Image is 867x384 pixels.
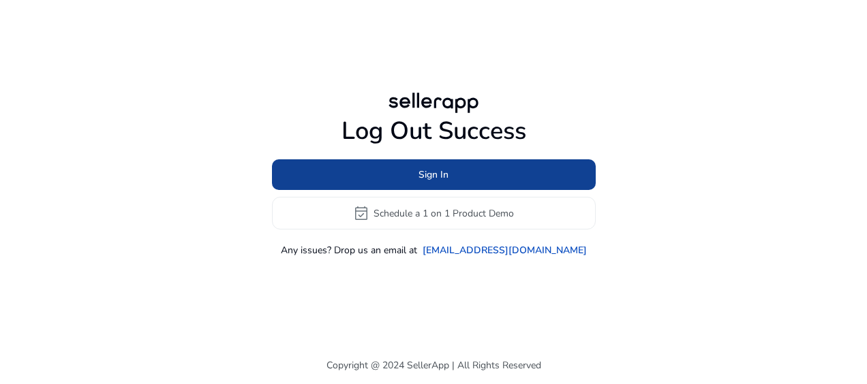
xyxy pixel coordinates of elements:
[272,116,596,146] h1: Log Out Success
[272,159,596,190] button: Sign In
[281,243,417,257] p: Any issues? Drop us an email at
[272,197,596,229] button: event_availableSchedule a 1 on 1 Product Demo
[419,167,448,182] span: Sign In
[423,243,587,257] a: [EMAIL_ADDRESS][DOMAIN_NAME]
[353,205,369,221] span: event_available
